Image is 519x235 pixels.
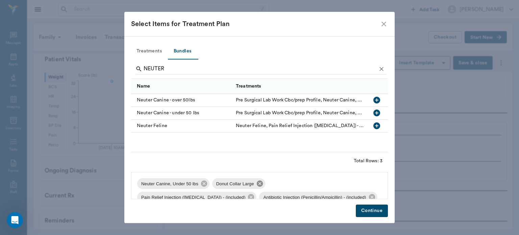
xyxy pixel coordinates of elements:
button: Treatments [131,43,167,60]
button: Bundles [167,43,198,60]
div: Total Rows: 3 [354,158,382,164]
div: Name [137,77,150,96]
div: Neuter Feline [131,120,232,133]
button: Clear [376,64,387,74]
div: Neuter Canine - over 50lbs [131,94,232,107]
div: Select Items for Treatment Plan [131,19,380,29]
span: Neuter Canine, Under 50 lbs [137,181,202,187]
div: Treatments [232,78,368,94]
div: Pain Relief Injection ([MEDICAL_DATA]) - (included) [137,192,256,203]
span: Donut Collar Large [212,181,258,187]
input: Find a treatment [144,64,376,74]
div: Antibiotic Injection (Penicillin/Ampicillin) - (included) [259,192,377,203]
div: Treatments [236,77,261,96]
button: Continue [356,205,388,217]
span: Pain Relief Injection ([MEDICAL_DATA]) - (included) [137,194,249,201]
iframe: Intercom live chat [7,212,23,228]
div: Neuter Feline, Pain Relief Injection (meloxicam) - (included), Antibiotic Injection (Penicillin/A... [236,122,364,129]
div: Pre Surgical Lab Work Cbc/prep Profile, Neuter Canine, Under 50 lbs, Elizabethan Collar, Carprofe... [236,110,364,116]
div: Neuter Canine - under 50 lbs [131,107,232,120]
div: Donut Collar Large [212,178,265,189]
div: Name [131,78,232,94]
div: Pre Surgical Lab Work Cbc/prep Profile, Neuter Canine, Over 50 lbs, Elizabethan Collar, Carprofen... [236,97,364,103]
button: close [380,20,388,28]
div: Search [135,64,387,76]
div: Neuter Canine, Under 50 lbs [137,178,209,189]
span: Antibiotic Injection (Penicillin/Ampicillin) - (included) [259,194,370,201]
